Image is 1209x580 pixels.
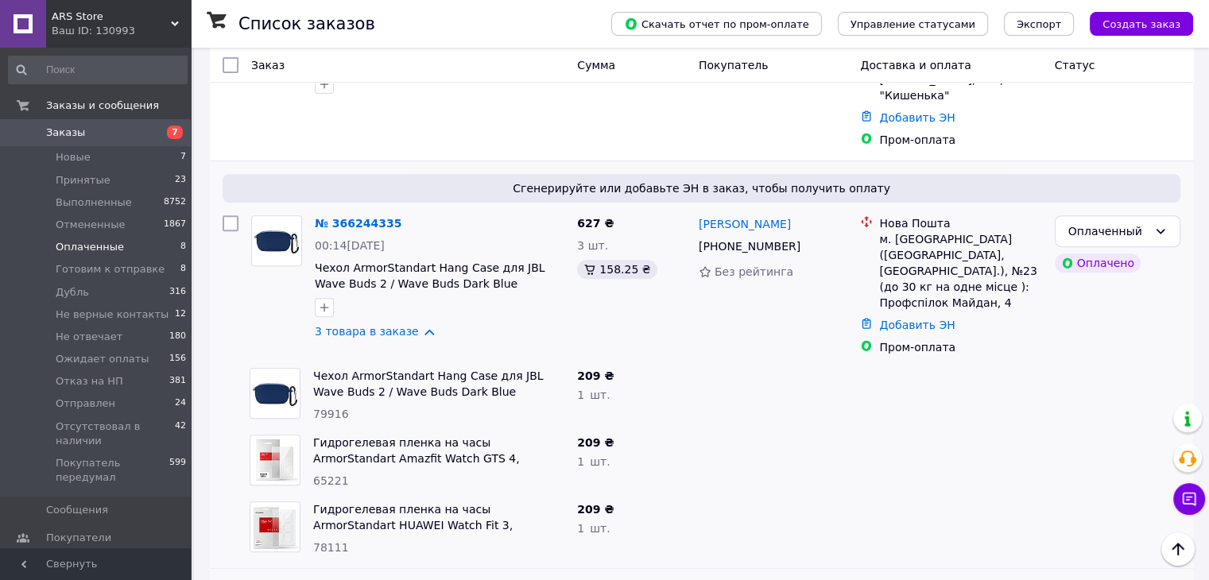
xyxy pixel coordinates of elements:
[1090,12,1193,36] button: Создать заказ
[180,262,186,276] span: 8
[56,374,123,389] span: Отказ на НП
[164,195,186,210] span: 8752
[879,339,1041,355] div: Пром-оплата
[577,217,614,230] span: 627 ₴
[46,531,111,545] span: Покупатели
[313,369,544,414] a: Чехол ArmorStandart Hang Case для JBL Wave Buds 2 / Wave Buds Dark Blue (ARM79916)
[577,389,610,401] span: 1 шт.
[715,265,793,278] span: Без рейтинга
[577,59,615,72] span: Сумма
[1102,18,1180,30] span: Создать заказ
[252,216,301,265] img: Фото товару
[167,126,183,139] span: 7
[851,18,975,30] span: Управление статусами
[175,307,186,322] span: 12
[313,503,513,547] a: Гидрогелевая пленка на часы ArmorStandart HUAWEI Watch Fit 3, прозрачная, (ARM78111)
[577,436,614,449] span: 209 ₴
[56,330,122,344] span: Не отвечает
[169,330,186,344] span: 180
[577,239,608,252] span: 3 шт.
[1055,59,1095,72] span: Статус
[313,474,349,487] span: 65221
[699,216,791,232] a: [PERSON_NAME]
[577,503,614,516] span: 209 ₴
[315,217,401,230] a: № 366244335
[169,285,186,300] span: 316
[879,231,1041,311] div: м. [GEOGRAPHIC_DATA] ([GEOGRAPHIC_DATA], [GEOGRAPHIC_DATA].), №23 (до 30 кг на одне місце ): Проф...
[180,150,186,164] span: 7
[56,307,169,322] span: Не верные контакты
[313,408,349,420] span: 79916
[164,218,186,232] span: 1867
[1017,18,1061,30] span: Экспорт
[252,435,298,485] img: Фото товару
[46,99,159,113] span: Заказы и сообщения
[250,369,300,418] img: Фото товару
[577,455,610,468] span: 1 шт.
[56,396,115,411] span: Отправлен
[46,126,85,140] span: Заказы
[250,502,300,551] img: Фото товару
[315,239,385,252] span: 00:14[DATE]
[313,436,520,481] a: Гидрогелевая пленка на часы ArmorStandart Amazfit Watch GTS 4, прозрачная, (ARM65221)
[860,59,971,72] span: Доставка и оплата
[56,456,169,485] span: Покупатель передумал
[838,12,988,36] button: Управление статусами
[56,262,165,276] span: Готовим к отправке
[8,56,188,84] input: Поиск
[879,319,955,331] a: Добавить ЭН
[1161,532,1195,566] button: Наверх
[169,374,186,389] span: 381
[175,396,186,411] span: 24
[577,369,614,382] span: 209 ₴
[56,240,124,254] span: Оплаченные
[52,24,191,38] div: Ваш ID: 130993
[315,261,545,306] a: Чехол ArmorStandart Hang Case для JBL Wave Buds 2 / Wave Buds Dark Blue (ARM79916)
[56,195,132,210] span: Выполненные
[56,150,91,164] span: Новые
[879,132,1041,148] div: Пром-оплата
[251,215,302,266] a: Фото товару
[56,352,149,366] span: Ожидает оплаты
[175,173,186,188] span: 23
[229,180,1174,196] span: Сгенерируйте или добавьте ЭН в заказ, чтобы получить оплату
[315,325,419,338] a: 3 товара в заказе
[624,17,809,31] span: Скачать отчет по пром-оплате
[52,10,171,24] span: ARS Store
[56,285,89,300] span: Дубль
[238,14,375,33] h1: Список заказов
[879,215,1041,231] div: Нова Пошта
[180,240,186,254] span: 8
[577,522,610,535] span: 1 шт.
[879,111,955,124] a: Добавить ЭН
[46,503,108,517] span: Сообщения
[56,173,110,188] span: Принятые
[175,420,186,448] span: 42
[313,541,349,554] span: 78111
[611,12,822,36] button: Скачать отчет по пром-оплате
[56,218,125,232] span: Отмененные
[699,240,800,253] span: [PHONE_NUMBER]
[577,260,657,279] div: 158.25 ₴
[169,352,186,366] span: 156
[699,59,769,72] span: Покупатель
[1004,12,1074,36] button: Экспорт
[169,456,186,485] span: 599
[1055,253,1141,273] div: Оплачено
[251,59,285,72] span: Заказ
[56,420,175,448] span: Отсутствовал в наличии
[1173,483,1205,515] button: Чат с покупателем
[1074,17,1193,29] a: Создать заказ
[1068,222,1148,240] div: Оплаченный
